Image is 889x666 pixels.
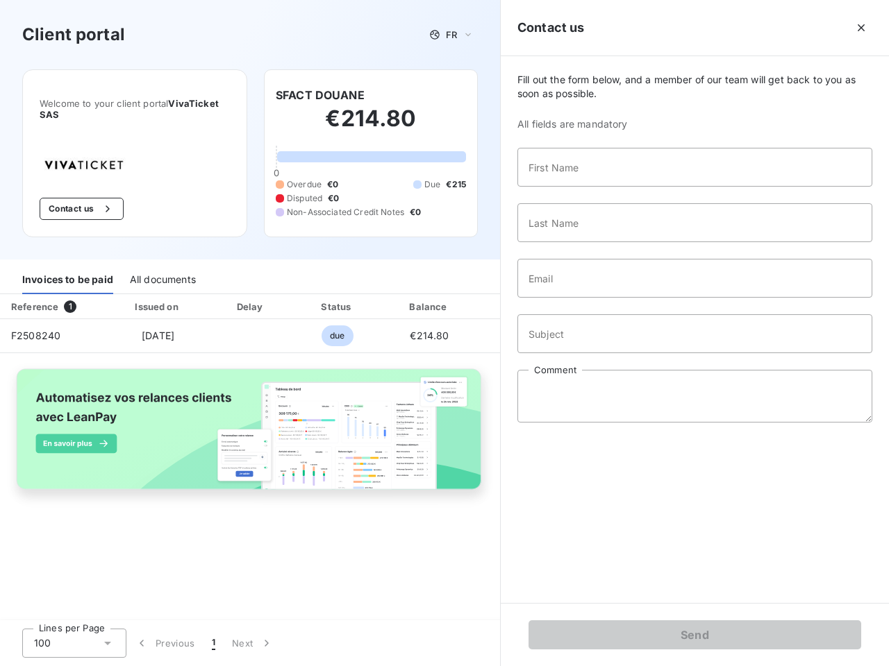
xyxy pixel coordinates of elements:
div: Status [296,300,379,314]
span: Welcome to your client portal [40,98,230,120]
button: Send [529,620,861,649]
button: Contact us [40,198,124,220]
span: Non-Associated Credit Notes [287,206,404,219]
span: Fill out the form below, and a member of our team will get back to you as soon as possible. [517,73,872,101]
span: €215 [446,178,466,191]
div: Delay [212,300,291,314]
span: Disputed [287,192,322,205]
button: Next [224,629,282,658]
h5: Contact us [517,18,585,37]
span: Overdue [287,178,322,191]
span: All fields are mandatory [517,117,872,131]
button: 1 [203,629,224,658]
div: Reference [11,301,58,312]
h6: SFACT DOUANE [276,87,365,103]
div: Balance [384,300,474,314]
span: 0 [274,167,279,178]
span: €0 [328,192,339,205]
div: All documents [130,265,196,294]
div: PDF [480,300,550,314]
span: 100 [34,636,51,650]
span: €0 [327,178,338,191]
input: placeholder [517,259,872,298]
span: FR [446,29,457,40]
h3: Client portal [22,22,125,47]
input: placeholder [517,203,872,242]
div: Issued on [110,300,206,314]
span: 1 [64,300,76,313]
h2: €214.80 [276,105,466,146]
input: placeholder [517,148,872,187]
img: Company logo [40,153,128,176]
span: due [322,325,353,346]
span: [DATE] [142,330,174,341]
span: 1 [212,636,215,650]
div: Invoices to be paid [22,265,113,294]
input: placeholder [517,314,872,353]
span: Due [424,178,440,191]
span: VivaTicket SAS [40,98,219,120]
span: €0 [410,206,421,219]
button: Previous [126,629,203,658]
img: banner [6,361,495,510]
span: F2508240 [11,330,60,341]
span: €214.80 [410,330,449,341]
